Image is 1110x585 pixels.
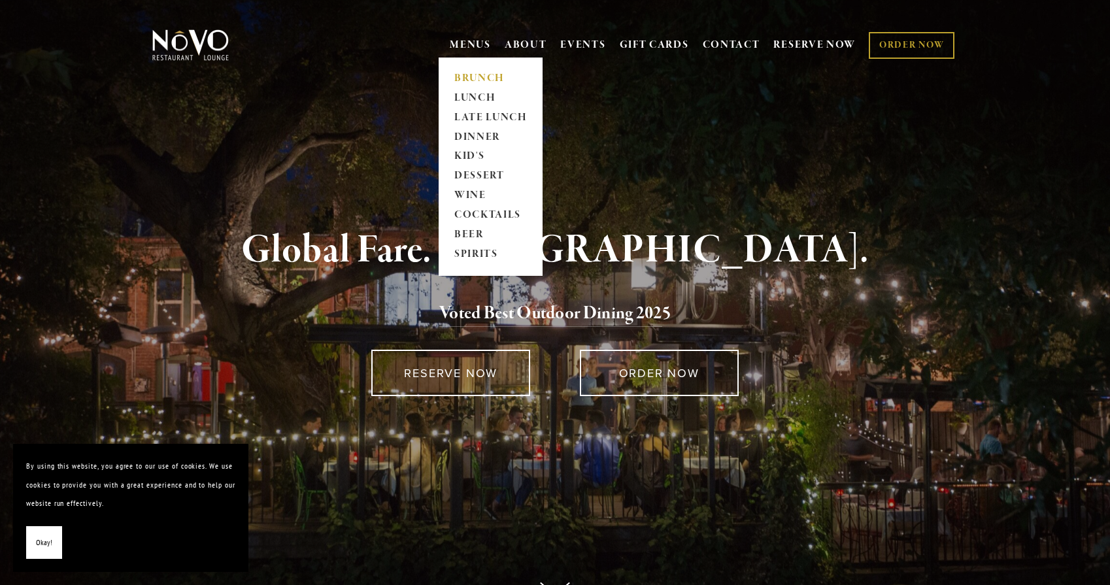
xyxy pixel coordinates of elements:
a: BEER [450,226,531,245]
img: Novo Restaurant &amp; Lounge [150,29,231,61]
a: EVENTS [560,39,605,52]
a: Voted Best Outdoor Dining 202 [439,302,662,327]
a: DESSERT [450,167,531,186]
a: WINE [450,186,531,206]
a: RESERVE NOW [773,33,856,58]
a: CONTACT [703,33,760,58]
section: Cookie banner [13,444,248,572]
a: GIFT CARDS [620,33,689,58]
a: ORDER NOW [869,32,954,59]
a: ABOUT [505,39,547,52]
h2: 5 [174,300,936,327]
a: BRUNCH [450,69,531,88]
a: LUNCH [450,88,531,108]
strong: Global Fare. [GEOGRAPHIC_DATA]. [241,226,868,275]
a: MENUS [450,39,491,52]
a: KID'S [450,147,531,167]
button: Okay! [26,526,62,560]
a: DINNER [450,127,531,147]
a: SPIRITS [450,245,531,265]
p: By using this website, you agree to our use of cookies. We use cookies to provide you with a grea... [26,457,235,513]
a: COCKTAILS [450,206,531,226]
span: Okay! [36,533,52,552]
a: ORDER NOW [580,350,739,396]
a: RESERVE NOW [371,350,530,396]
a: LATE LUNCH [450,108,531,127]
